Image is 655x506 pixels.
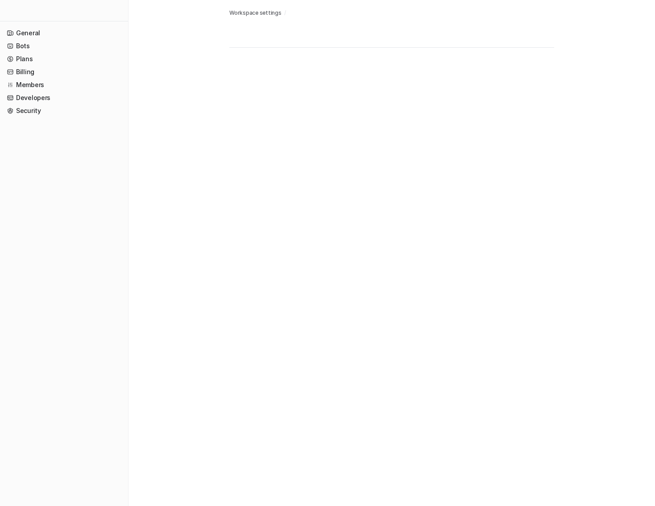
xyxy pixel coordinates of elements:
a: Billing [4,66,124,78]
a: Workspace settings [229,9,282,17]
a: General [4,27,124,39]
a: Security [4,105,124,117]
a: Bots [4,40,124,52]
a: Plans [4,53,124,65]
a: Members [4,79,124,91]
span: / [284,9,286,17]
a: Developers [4,92,124,104]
